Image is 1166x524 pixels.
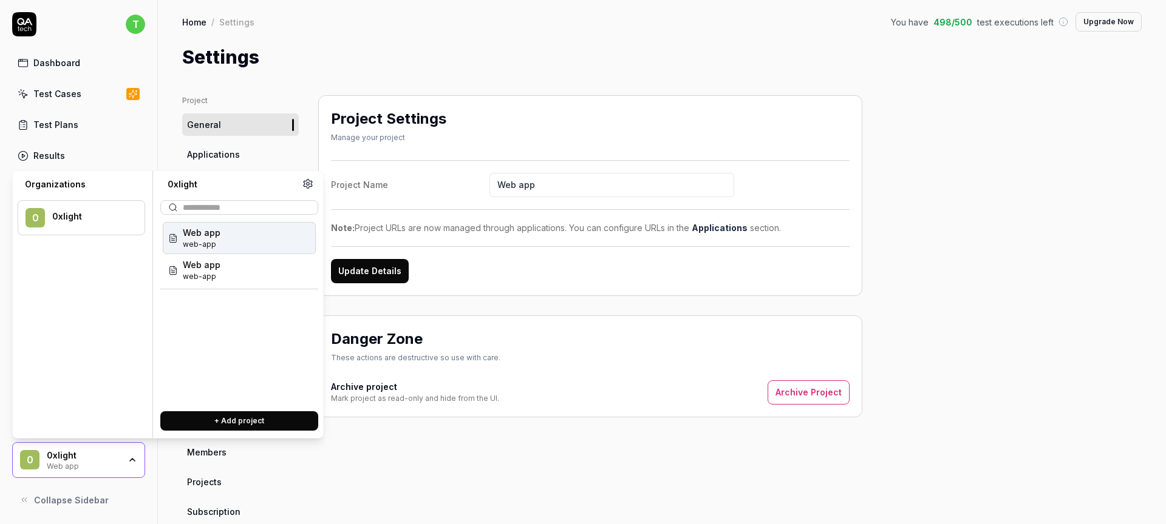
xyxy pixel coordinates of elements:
[12,488,145,512] button: Collapse Sidebar
[183,226,220,239] span: Web app
[26,208,45,227] span: 0
[187,505,240,518] span: Subscription
[331,328,423,350] h2: Danger Zone
[331,259,409,283] button: Update Details
[182,441,299,463] a: Members
[331,178,489,191] div: Project Name
[47,450,120,461] div: 0xlight
[182,143,299,166] a: Applications
[160,220,318,401] div: Suggestions
[768,380,850,405] button: Archive Project
[126,12,145,36] button: t
[302,178,313,193] a: Organization settings
[12,82,145,106] a: Test Cases
[182,471,299,493] a: Projects
[187,475,222,488] span: Projects
[187,446,227,458] span: Members
[331,132,446,143] div: Manage your project
[211,16,214,28] div: /
[331,108,446,130] h2: Project Settings
[47,460,120,470] div: Web app
[182,95,299,106] div: Project
[692,223,748,233] a: Applications
[33,118,78,131] div: Test Plans
[20,450,39,469] span: 0
[187,118,221,131] span: General
[977,16,1054,29] span: test executions left
[160,411,318,431] button: + Add project
[182,44,259,71] h1: Settings
[182,113,299,136] a: General
[12,442,145,479] button: 00xlightWeb app
[183,258,220,271] span: Web app
[331,223,355,233] strong: Note:
[34,494,109,506] span: Collapse Sidebar
[12,113,145,136] a: Test Plans
[489,173,734,197] input: Project Name
[182,500,299,523] a: Subscription
[18,200,145,235] button: 00xlight
[18,178,145,190] div: Organizations
[182,16,206,28] a: Home
[52,211,129,222] div: 0xlight
[187,148,240,161] span: Applications
[933,16,972,29] span: 498 / 500
[1076,12,1142,32] button: Upgrade Now
[331,221,850,234] div: Project URLs are now managed through applications. You can configure URLs in the section.
[33,56,80,69] div: Dashboard
[891,16,929,29] span: You have
[33,149,65,162] div: Results
[331,393,499,404] div: Mark project as read-only and hide from the UI.
[183,239,220,250] span: Project ID: uhJC
[126,15,145,34] span: t
[160,178,302,190] div: 0xlight
[12,144,145,167] a: Results
[33,87,81,100] div: Test Cases
[331,352,500,363] div: These actions are destructive so use with care.
[183,271,220,282] span: Project ID: 9lHb
[219,16,254,28] div: Settings
[12,51,145,75] a: Dashboard
[331,380,499,393] h4: Archive project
